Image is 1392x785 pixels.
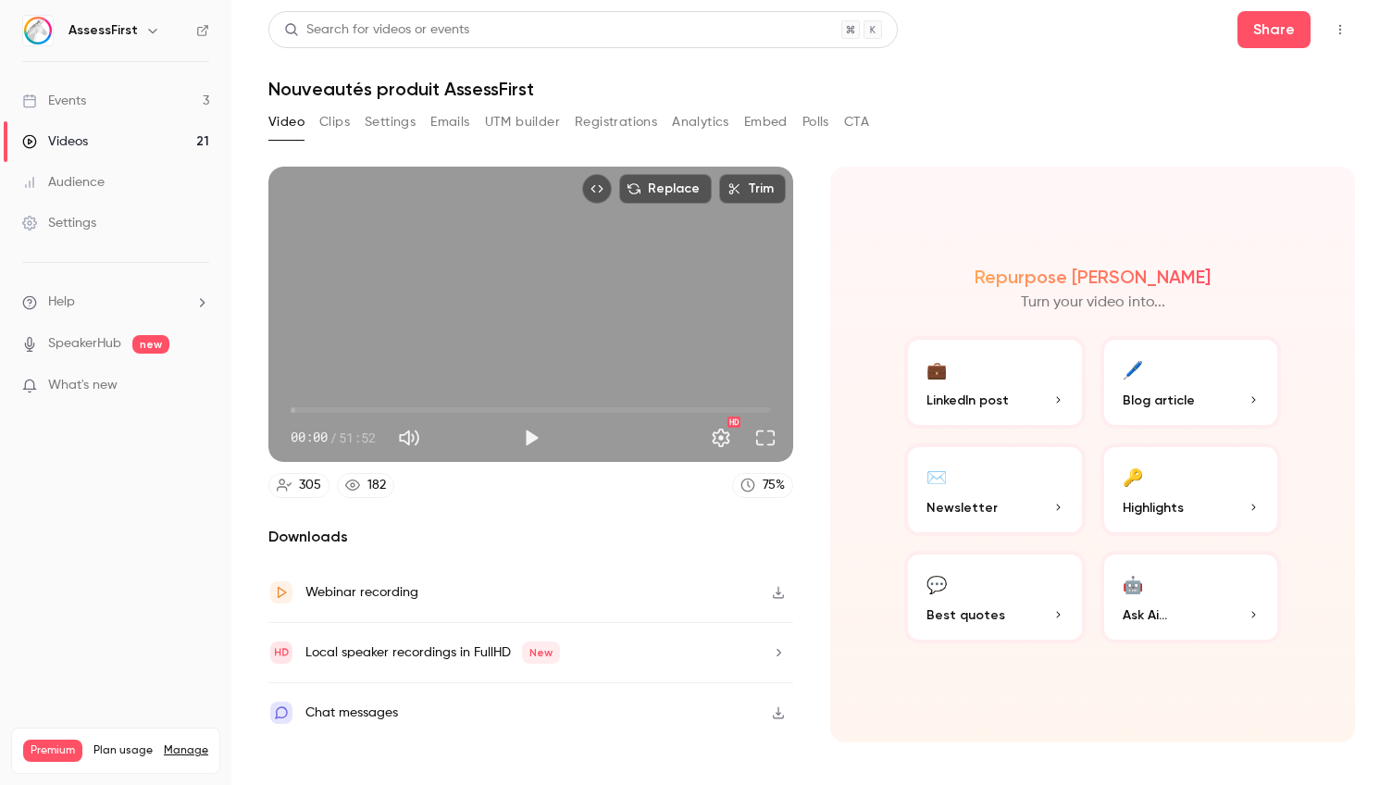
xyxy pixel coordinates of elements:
button: Video [268,107,304,137]
span: 51:52 [339,428,376,447]
img: AssessFirst [23,16,53,45]
div: 🤖 [1123,569,1143,598]
div: Chat messages [305,702,398,724]
div: 00:00 [291,428,376,447]
a: Manage [164,743,208,758]
span: Plan usage [93,743,153,758]
button: UTM builder [485,107,560,137]
button: Full screen [747,419,784,456]
button: Settings [702,419,739,456]
div: 💬 [926,569,947,598]
div: Audience [22,173,105,192]
button: Embed [744,107,788,137]
div: ✉️ [926,462,947,491]
button: 💬Best quotes [904,551,1086,643]
span: 00:00 [291,428,328,447]
div: 💼 [926,355,947,383]
span: Help [48,293,75,312]
span: new [132,335,169,354]
span: Premium [23,740,82,762]
button: Replace [619,174,712,204]
h1: Nouveautés produit AssessFirst [268,78,1355,100]
div: Events [22,92,86,110]
div: Videos [22,132,88,151]
button: Analytics [672,107,729,137]
div: Settings [22,214,96,232]
button: Registrations [575,107,657,137]
span: Highlights [1123,498,1184,517]
button: ✉️Newsletter [904,443,1086,536]
div: Webinar recording [305,581,418,604]
span: Newsletter [926,498,998,517]
div: 🖊️ [1123,355,1143,383]
span: Blog article [1123,391,1195,410]
p: Turn your video into... [1021,292,1165,314]
button: Mute [391,419,428,456]
div: 305 [299,476,321,495]
span: / [329,428,337,447]
li: help-dropdown-opener [22,293,209,312]
span: New [522,642,560,664]
a: 182 [337,473,394,498]
button: Trim [719,174,786,204]
div: 182 [367,476,386,495]
h2: Downloads [268,526,793,548]
div: Local speaker recordings in FullHD [305,642,560,664]
h6: AssessFirst [68,21,138,40]
a: 75% [732,473,793,498]
span: LinkedIn post [926,391,1009,410]
span: What's new [48,376,118,395]
button: Settings [365,107,416,137]
div: HD [727,417,740,428]
button: Embed video [582,174,612,204]
button: Play [513,419,550,456]
h2: Repurpose [PERSON_NAME] [975,266,1211,288]
button: Polls [802,107,829,137]
button: Clips [319,107,350,137]
div: 🔑 [1123,462,1143,491]
button: Emails [430,107,469,137]
iframe: Noticeable Trigger [187,378,209,394]
button: Top Bar Actions [1325,15,1355,44]
button: 🔑Highlights [1100,443,1282,536]
button: Share [1237,11,1311,48]
a: SpeakerHub [48,334,121,354]
button: 🤖Ask Ai... [1100,551,1282,643]
span: Best quotes [926,605,1005,625]
div: Search for videos or events [284,20,469,40]
button: CTA [844,107,869,137]
button: 🖊️Blog article [1100,336,1282,429]
span: Ask Ai... [1123,605,1167,625]
div: 75 % [763,476,785,495]
a: 305 [268,473,329,498]
button: 💼LinkedIn post [904,336,1086,429]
